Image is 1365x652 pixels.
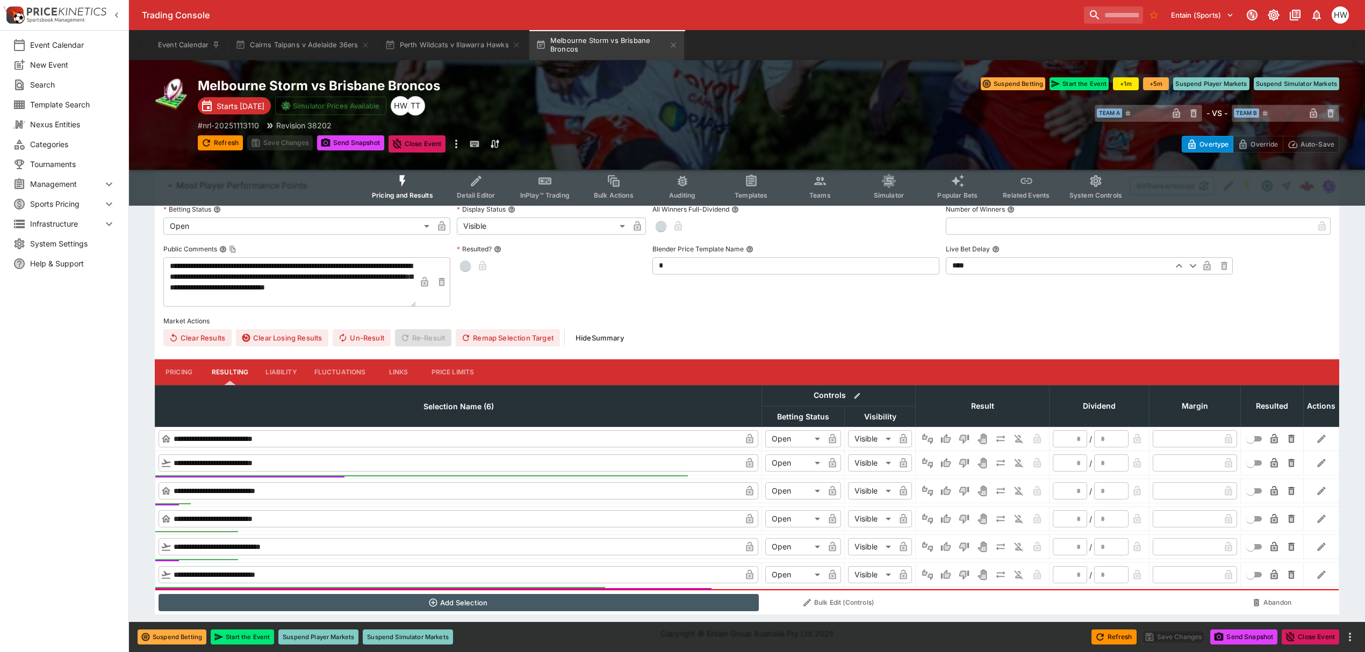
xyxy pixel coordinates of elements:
button: Perth Wildcats v Illawarra Hawks [378,30,527,60]
div: Event type filters [363,168,1131,206]
button: HideSummary [569,329,630,346]
input: search [1084,6,1143,24]
button: Win [937,566,954,583]
button: Refresh [198,135,243,150]
span: System Settings [30,238,116,249]
button: Suspend Betting [981,77,1045,90]
button: Notifications [1307,5,1326,25]
th: Resulted [1241,385,1304,426]
button: Eliminated In Play [1010,566,1028,583]
button: Void [974,538,991,555]
span: System Controls [1069,191,1122,199]
p: Blender Price Template Name [652,244,744,253]
button: Select Tenant [1165,6,1240,24]
button: Lose [956,566,973,583]
button: Eliminated In Play [1010,538,1028,555]
button: Clear Results [163,329,232,346]
button: Number of Winners [1007,206,1015,213]
button: Melbourne Storm vs Brisbane Broncos [529,30,684,60]
div: Visible [848,454,895,472]
span: New Event [30,59,116,70]
th: Controls [762,385,916,406]
div: Open [765,566,824,583]
button: Override [1233,136,1283,153]
img: PriceKinetics [27,8,106,16]
span: Template Search [30,99,116,110]
button: Un-Result [333,329,390,346]
span: Management [30,178,103,190]
div: Visible [848,510,895,527]
p: Resulted? [457,244,492,253]
span: Related Events [1003,191,1050,199]
button: Clear Losing Results [236,329,328,346]
div: / [1089,569,1092,581]
span: Popular Bets [937,191,978,199]
button: Void [974,566,991,583]
button: Toggle light/dark mode [1264,5,1283,25]
button: Add Selection [159,594,759,611]
button: Betting Status [213,206,221,213]
button: more [1344,631,1356,643]
button: Display Status [508,206,515,213]
button: Void [974,454,991,472]
p: Auto-Save [1301,139,1334,150]
button: Send Snapshot [1210,629,1277,644]
div: Open [765,510,824,527]
button: Lose [956,538,973,555]
div: Visible [848,538,895,555]
button: Eliminated In Play [1010,510,1028,527]
div: Open [765,430,824,447]
button: Win [937,538,954,555]
p: Number of Winners [946,205,1005,214]
button: Price Limits [423,359,483,385]
div: Visible [848,430,895,447]
p: Betting Status [163,205,211,214]
button: Not Set [919,454,936,472]
div: Tofayel Topu [406,96,425,115]
button: Eliminated In Play [1010,454,1028,472]
div: Open [765,538,824,555]
button: Close Event [389,135,446,153]
button: Void [974,482,991,499]
div: Open [163,218,433,235]
p: Override [1251,139,1278,150]
label: Market Actions [163,313,1331,329]
button: Documentation [1285,5,1305,25]
button: Win [937,454,954,472]
span: Tournaments [30,158,116,170]
span: InPlay™ Trading [520,191,570,199]
button: Push [992,454,1009,472]
span: Auditing [669,191,695,199]
button: Eliminated In Play [1010,430,1028,447]
button: Eliminated In Play [1010,482,1028,499]
button: +5m [1143,77,1169,90]
button: Push [992,538,1009,555]
div: / [1089,541,1092,553]
p: All Winners Full-Dividend [652,205,729,214]
button: Win [937,510,954,527]
button: Win [937,482,954,499]
p: Display Status [457,205,506,214]
button: Start the Event [211,629,274,644]
button: Auto-Save [1283,136,1339,153]
span: Pricing and Results [372,191,433,199]
button: Lose [956,430,973,447]
button: Lose [956,454,973,472]
span: Betting Status [765,410,841,423]
button: Harrison Walker [1328,3,1352,27]
button: Pricing [155,359,203,385]
span: Visibility [852,410,908,423]
div: Harry Walker [391,96,410,115]
div: Start From [1182,136,1339,153]
button: Simulator Prices Available [275,97,386,115]
button: Copy To Clipboard [229,245,236,253]
span: Categories [30,139,116,150]
span: Infrastructure [30,218,103,229]
button: Fluctuations [306,359,375,385]
span: Team B [1234,108,1259,118]
th: Dividend [1050,385,1150,426]
button: Public CommentsCopy To Clipboard [219,245,227,253]
th: Actions [1304,385,1339,426]
button: Live Bet Delay [992,245,1000,253]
